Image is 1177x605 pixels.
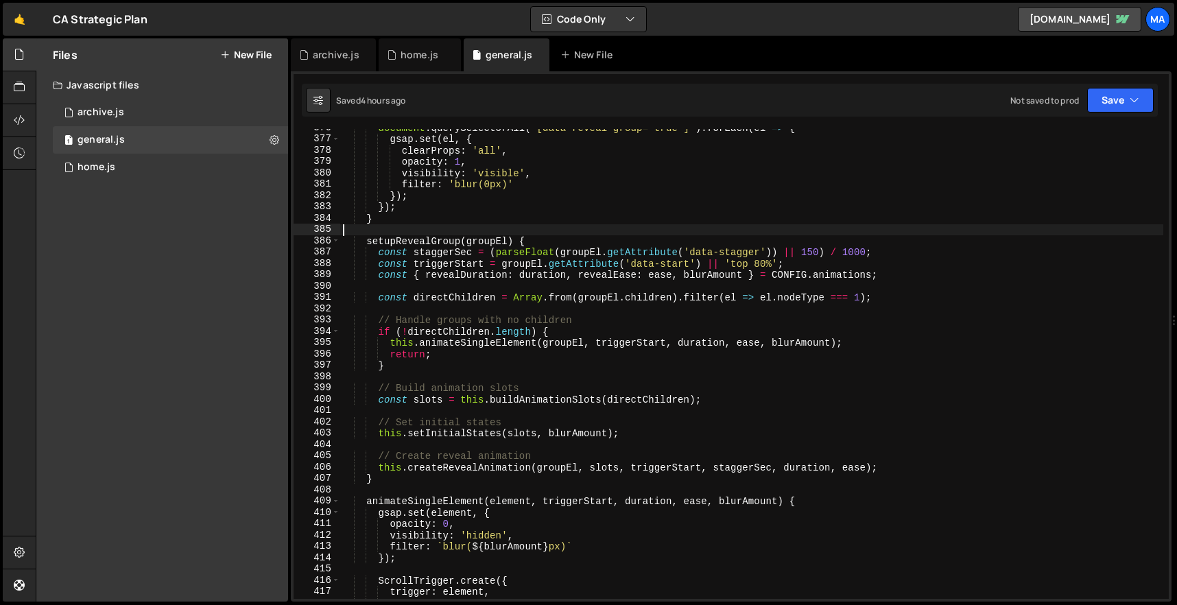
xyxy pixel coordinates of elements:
div: 410 [294,507,340,519]
div: 380 [294,167,340,179]
div: 408 [294,484,340,496]
div: 406 [294,462,340,473]
div: 390 [294,281,340,292]
div: 381 [294,178,340,190]
div: 391 [294,292,340,303]
a: Ma [1145,7,1170,32]
div: 413 [294,541,340,552]
div: 389 [294,269,340,281]
span: 1 [64,136,73,147]
div: home.js [78,161,115,174]
div: Javascript files [36,71,288,99]
div: 395 [294,337,340,348]
div: 399 [294,382,340,394]
div: general.js [78,134,125,146]
button: New File [220,49,272,60]
div: 387 [294,246,340,258]
div: 404 [294,439,340,451]
div: 393 [294,314,340,326]
div: 414 [294,552,340,564]
div: 394 [294,326,340,337]
button: Save [1087,88,1154,112]
div: 412 [294,530,340,541]
div: Saved [336,95,406,106]
div: 407 [294,473,340,484]
div: 402 [294,416,340,428]
div: 400 [294,394,340,405]
h2: Files [53,47,78,62]
div: home.js [401,48,438,62]
a: 🤙 [3,3,36,36]
div: 378 [294,145,340,156]
div: 377 [294,133,340,145]
div: 17131/47521.js [53,99,288,126]
div: 384 [294,213,340,224]
div: 415 [294,563,340,575]
div: 396 [294,348,340,360]
div: 17131/47264.js [53,126,288,154]
div: 386 [294,235,340,247]
div: archive.js [78,106,124,119]
div: New File [560,48,618,62]
div: 382 [294,190,340,202]
div: CA Strategic Plan [53,11,147,27]
div: 403 [294,427,340,439]
div: general.js [486,48,533,62]
div: 385 [294,224,340,235]
div: 4 hours ago [361,95,406,106]
div: 388 [294,258,340,270]
div: archive.js [313,48,359,62]
div: 409 [294,495,340,507]
div: 398 [294,371,340,383]
div: 405 [294,450,340,462]
div: 401 [294,405,340,416]
div: 392 [294,303,340,315]
div: 17131/47267.js [53,154,288,181]
div: 411 [294,518,340,530]
a: [DOMAIN_NAME] [1018,7,1141,32]
div: 379 [294,156,340,167]
div: 417 [294,586,340,597]
div: 416 [294,575,340,586]
button: Code Only [531,7,646,32]
div: Not saved to prod [1010,95,1079,106]
div: 383 [294,201,340,213]
div: 397 [294,359,340,371]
